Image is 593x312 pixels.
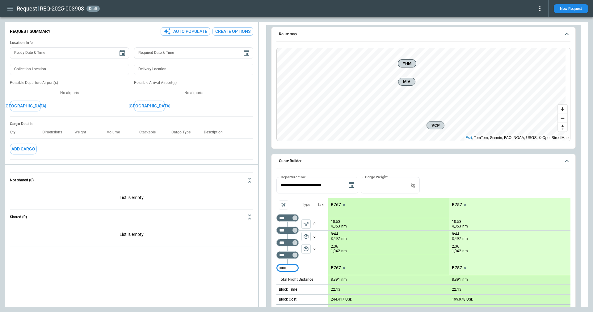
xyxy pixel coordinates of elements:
[276,214,299,222] div: Too short
[318,202,324,207] p: Taxi
[313,231,328,243] p: 0
[276,154,570,168] button: Quote Builder
[452,244,459,249] p: 2:36
[161,27,210,36] button: Auto Populate
[345,179,358,191] button: Choose date, selected date is Sep 23, 2025
[452,265,462,271] p: B757
[74,130,91,135] p: Weight
[411,183,415,188] p: kg
[279,297,296,302] p: Block Cost
[10,188,253,209] p: List is empty
[301,244,311,253] span: Type of sector
[331,236,340,241] p: 3,497
[139,130,161,135] p: Stackable
[301,219,311,229] span: Type of sector
[10,173,253,188] button: Not shared (0)
[279,32,297,36] h6: Route map
[365,174,388,180] label: Cargo Weight
[276,251,299,259] div: Too short
[10,90,129,96] p: No airports
[313,218,328,230] p: 0
[331,297,352,302] p: 244,417 USD
[240,47,253,59] button: Choose date
[331,232,338,236] p: 8:44
[279,200,288,210] span: Aircraft selection
[10,224,253,246] div: Not shared (0)
[452,202,462,207] p: B757
[331,277,340,282] p: 8,891
[301,219,311,229] button: left aligned
[401,79,413,85] span: MIA
[10,215,27,219] h6: Shared (0)
[204,130,228,135] p: Description
[301,244,311,253] button: left aligned
[10,130,20,135] p: Qty
[462,224,468,229] p: nm
[279,277,313,282] p: Total Flight Distance
[462,277,468,282] p: nm
[10,41,253,45] h6: Location Info
[42,130,67,135] p: Dimensions
[10,80,129,85] p: Possible Departure Airport(s)
[212,27,253,36] button: Create Options
[313,243,328,255] p: 0
[134,90,253,96] p: No airports
[276,264,299,272] div: Too short
[331,287,340,292] p: 22:13
[331,244,338,249] p: 2:36
[452,297,473,302] p: 199,978 USD
[10,144,37,154] button: Add Cargo
[10,29,51,34] p: Request Summary
[276,27,570,41] button: Route map
[341,249,347,254] p: nm
[452,219,461,224] p: 10:53
[40,5,84,12] h2: REQ-2025-003903
[17,5,37,12] h1: Request
[279,159,301,163] h6: Quote Builder
[276,227,299,234] div: Too short
[401,60,414,67] span: YHM
[276,239,299,246] div: Too short
[134,80,253,85] p: Possible Arrival Airport(s)
[10,210,253,224] button: Shared (0)
[276,48,570,141] div: Route map
[302,202,310,207] p: Type
[301,232,311,241] button: left aligned
[303,233,309,240] span: package_2
[281,174,306,180] label: Departure time
[341,277,347,282] p: nm
[465,136,472,140] a: Esri
[303,246,309,252] span: package_2
[462,236,468,241] p: nm
[452,236,461,241] p: 3,497
[10,178,34,182] h6: Not shared (0)
[465,135,569,141] div: , TomTom, Garmin, FAO, NOAA, USGS, © OpenStreetMap
[301,232,311,241] span: Type of sector
[452,249,461,254] p: 1,042
[452,232,459,236] p: 8:44
[88,6,99,11] span: draft
[10,101,41,111] button: [GEOGRAPHIC_DATA]
[331,202,341,207] p: B767
[116,47,128,59] button: Choose date
[554,4,588,13] button: New Request
[331,265,341,271] p: B767
[558,123,567,132] button: Reset bearing to north
[429,122,442,128] span: VCP
[331,249,340,254] p: 1,042
[331,224,340,229] p: 4,353
[558,105,567,114] button: Zoom in
[462,249,468,254] p: nm
[134,101,165,111] button: [GEOGRAPHIC_DATA]
[10,122,253,126] h6: Cargo Details
[341,224,347,229] p: nm
[452,277,461,282] p: 8,891
[107,130,125,135] p: Volume
[558,114,567,123] button: Zoom out
[452,224,461,229] p: 4,353
[171,130,196,135] p: Cargo Type
[277,48,566,141] canvas: Map
[279,287,297,292] p: Block Time
[331,219,340,224] p: 10:53
[10,224,253,246] p: List is empty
